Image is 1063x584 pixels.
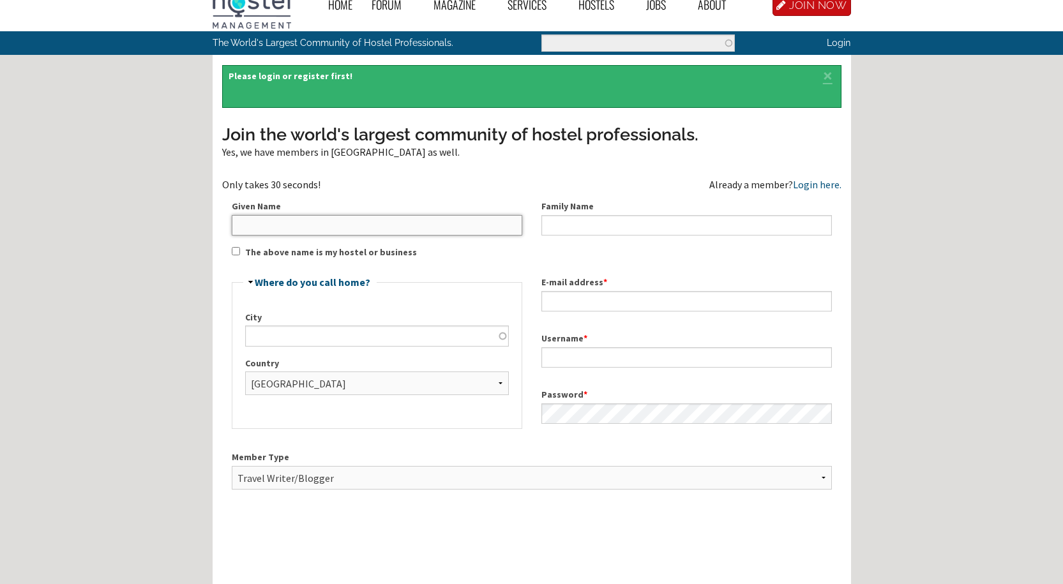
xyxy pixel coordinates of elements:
[584,333,587,344] span: This field is required.
[222,65,841,109] div: Please login or register first!
[213,31,479,54] p: The World's Largest Community of Hostel Professionals.
[245,311,509,324] label: City
[709,179,841,190] div: Already a member?
[232,451,832,464] label: Member Type
[793,178,841,191] a: Login here.
[245,357,509,370] label: Country
[222,179,532,190] div: Only takes 30 seconds!
[255,276,370,288] a: Where do you call home?
[232,200,522,213] label: Given Name
[232,520,426,569] iframe: reCAPTCHA
[245,246,417,259] label: The above name is my hostel or business
[827,37,850,48] a: Login
[222,147,841,157] div: Yes, we have members in [GEOGRAPHIC_DATA] as well.
[820,72,835,78] a: ×
[603,276,607,288] span: This field is required.
[541,388,832,401] label: Password
[541,347,832,368] input: Spaces are allowed; punctuation is not allowed except for periods, hyphens, apostrophes, and unde...
[584,389,587,400] span: This field is required.
[541,332,832,345] label: Username
[222,123,841,147] h3: Join the world's largest community of hostel professionals.
[541,276,832,289] label: E-mail address
[541,200,832,213] label: Family Name
[541,34,735,52] input: Enter the terms you wish to search for.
